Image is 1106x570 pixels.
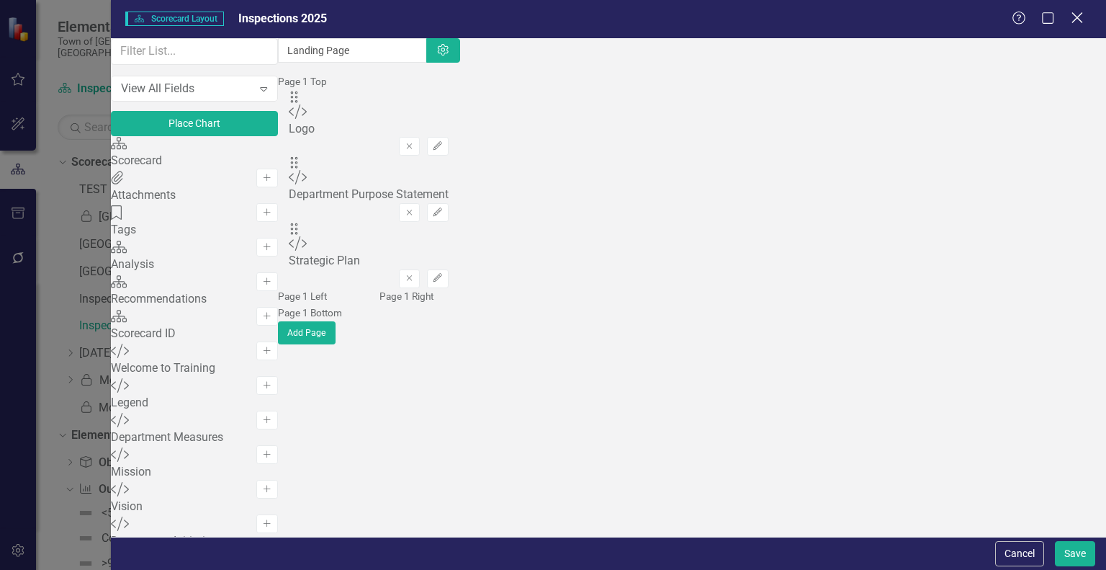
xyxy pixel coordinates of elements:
[111,187,278,204] div: Attachments
[278,76,327,87] small: Page 1 Top
[111,111,278,136] button: Place Chart
[995,541,1044,566] button: Cancel
[111,533,278,550] div: Department Initiatives
[111,153,278,169] div: Scorecard
[379,290,433,302] small: Page 1 Right
[238,12,327,25] span: Inspections 2025
[278,321,336,344] button: Add Page
[278,38,428,63] input: Layout Name
[111,360,278,377] div: Welcome to Training
[111,395,278,411] div: Legend
[111,257,278,273] div: Analysis
[278,307,342,319] small: Page 1 Bottom
[111,222,278,239] div: Tags
[121,80,253,97] div: View All Fields
[289,187,449,203] div: Department Purpose Statement
[125,12,224,26] span: Scorecard Layout
[111,429,278,446] div: Department Measures
[111,464,278,481] div: Mission
[111,38,278,65] input: Filter List...
[111,499,278,515] div: Vision
[111,291,278,308] div: Recommendations
[289,121,449,138] div: Logo
[289,253,449,270] div: Strategic Plan
[278,290,327,302] small: Page 1 Left
[111,326,278,342] div: Scorecard ID
[1055,541,1095,566] button: Save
